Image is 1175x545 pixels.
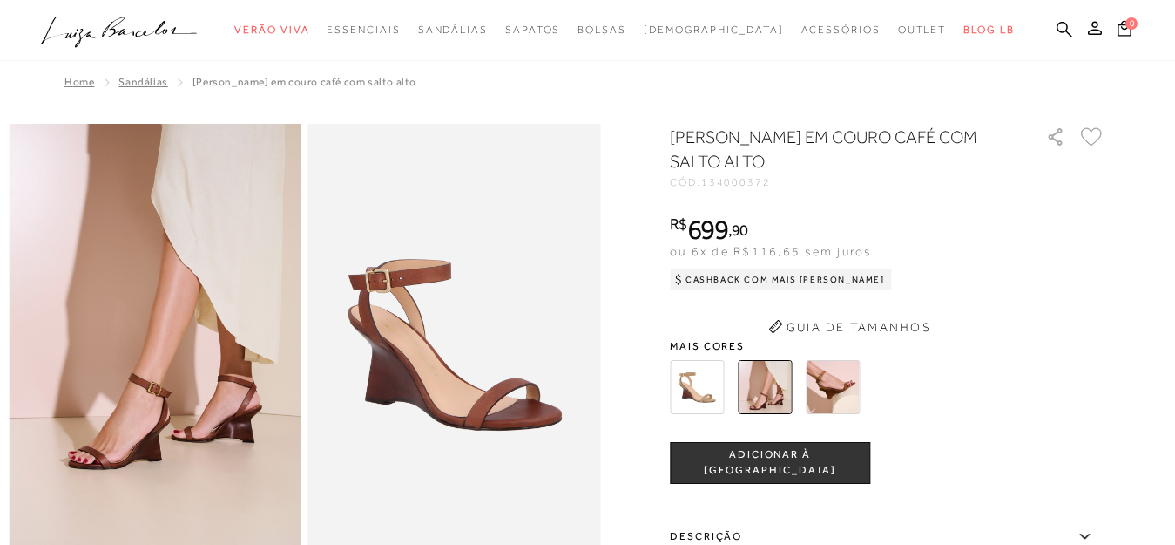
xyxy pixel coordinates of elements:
button: Guia de Tamanhos [762,313,936,341]
span: [PERSON_NAME] EM COURO CAFÉ COM SALTO ALTO [192,76,416,88]
span: Sandálias [418,24,488,36]
div: Cashback com Mais [PERSON_NAME] [670,269,892,290]
span: 0 [1125,17,1138,30]
span: Verão Viva [234,24,309,36]
span: [DEMOGRAPHIC_DATA] [644,24,784,36]
button: ADICIONAR À [GEOGRAPHIC_DATA] [670,442,870,484]
a: categoryNavScreenReaderText [801,14,881,46]
h1: [PERSON_NAME] EM COURO CAFÉ COM SALTO ALTO [670,125,996,174]
a: noSubCategoriesText [644,14,784,46]
a: categoryNavScreenReaderText [418,14,488,46]
span: Outlet [898,24,947,36]
img: SANDÁLIA ANABELA EM COURO BEGE FENDI COM SALTO ALTO [670,360,724,414]
a: categoryNavScreenReaderText [234,14,309,46]
span: 134000372 [701,176,771,188]
img: SANDÁLIA ANABELA EM COURO CARAMELO COM SALTO ALTO [806,360,860,414]
a: BLOG LB [963,14,1014,46]
i: R$ [670,216,687,232]
a: categoryNavScreenReaderText [327,14,400,46]
i: , [728,222,748,238]
button: 0 [1112,19,1137,43]
span: ADICIONAR À [GEOGRAPHIC_DATA] [671,447,869,478]
span: Sapatos [505,24,560,36]
span: 699 [687,214,728,245]
div: CÓD: [670,177,1018,187]
span: Mais cores [670,341,1105,351]
span: ou 6x de R$116,65 sem juros [670,244,871,258]
span: Acessórios [801,24,881,36]
span: Essenciais [327,24,400,36]
span: BLOG LB [963,24,1014,36]
a: categoryNavScreenReaderText [577,14,626,46]
a: categoryNavScreenReaderText [898,14,947,46]
a: Home [64,76,94,88]
img: SANDÁLIA ANABELA EM COURO CAFÉ COM SALTO ALTO [738,360,792,414]
span: Bolsas [577,24,626,36]
span: 90 [732,221,748,239]
a: categoryNavScreenReaderText [505,14,560,46]
a: Sandálias [118,76,167,88]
